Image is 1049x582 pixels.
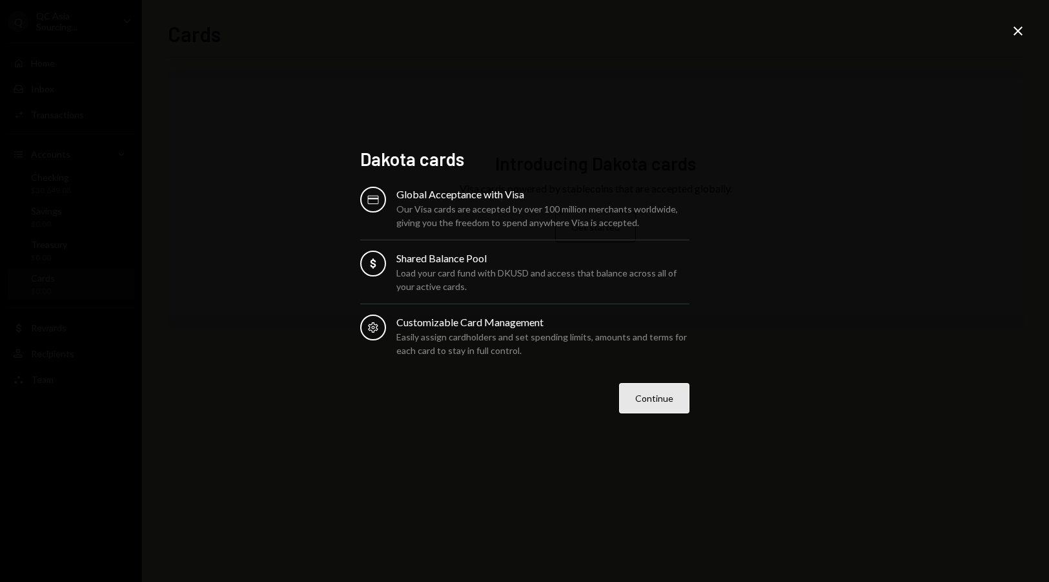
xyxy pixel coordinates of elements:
div: Easily assign cardholders and set spending limits, amounts and terms for each card to stay in ful... [396,330,689,357]
div: Load your card fund with DKUSD and access that balance across all of your active cards. [396,266,689,293]
div: Shared Balance Pool [396,251,689,266]
h2: Dakota cards [360,147,689,172]
div: Our Visa cards are accepted by over 100 million merchants worldwide, giving you the freedom to sp... [396,202,689,229]
button: Continue [619,383,689,413]
div: Global Acceptance with Visa [396,187,689,202]
div: Customizable Card Management [396,315,689,330]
